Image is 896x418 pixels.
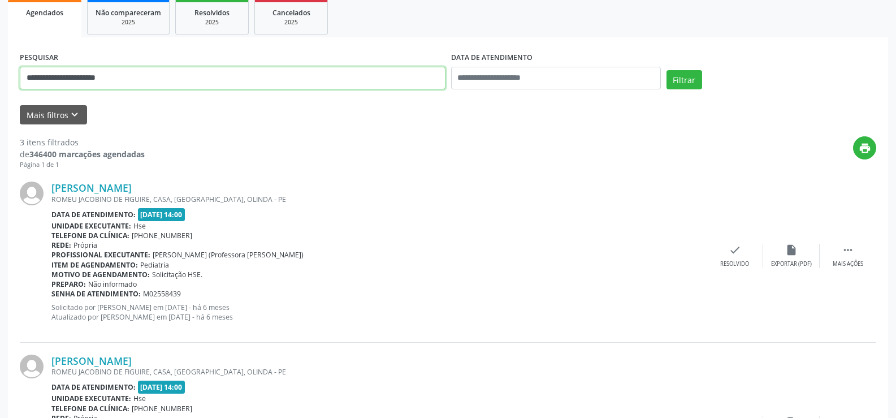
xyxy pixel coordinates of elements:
div: ROMEU JACOBINO DE FIGUIRE, CASA, [GEOGRAPHIC_DATA], OLINDA - PE [51,367,707,377]
div: 2025 [96,18,161,27]
b: Telefone da clínica: [51,231,129,240]
label: DATA DE ATENDIMENTO [451,49,533,67]
b: Rede: [51,240,71,250]
b: Telefone da clínica: [51,404,129,413]
button: print [853,136,876,160]
span: Solicitação HSE. [152,270,202,279]
img: img [20,182,44,205]
div: Mais ações [833,260,863,268]
span: [DATE] 14:00 [138,381,185,394]
span: [PHONE_NUMBER] [132,404,192,413]
span: Própria [73,240,97,250]
a: [PERSON_NAME] [51,355,132,367]
div: 2025 [263,18,319,27]
button: Filtrar [666,70,702,89]
i: insert_drive_file [785,244,798,256]
span: Resolvidos [194,8,230,18]
p: Solicitado por [PERSON_NAME] em [DATE] - há 6 meses Atualizado por [PERSON_NAME] em [DATE] - há 6... [51,303,707,322]
span: Não informado [88,279,137,289]
i: keyboard_arrow_down [68,109,81,121]
label: PESQUISAR [20,49,58,67]
i: print [859,142,871,154]
div: Exportar (PDF) [771,260,812,268]
div: ROMEU JACOBINO DE FIGUIRE, CASA, [GEOGRAPHIC_DATA], OLINDA - PE [51,195,707,204]
span: Agendados [26,8,63,18]
strong: 346400 marcações agendadas [29,149,145,160]
span: [PHONE_NUMBER] [132,231,192,240]
div: Página 1 de 1 [20,160,145,170]
button: Mais filtroskeyboard_arrow_down [20,105,87,125]
i:  [842,244,854,256]
b: Motivo de agendamento: [51,270,150,279]
b: Profissional executante: [51,250,150,260]
span: Hse [133,221,146,231]
span: M02558439 [143,289,181,299]
div: 2025 [184,18,240,27]
span: [PERSON_NAME] (Professora [PERSON_NAME]) [153,250,304,260]
b: Unidade executante: [51,394,131,403]
b: Data de atendimento: [51,382,136,392]
b: Preparo: [51,279,86,289]
div: Resolvido [720,260,749,268]
img: img [20,355,44,378]
span: Pediatria [140,260,169,270]
a: [PERSON_NAME] [51,182,132,194]
b: Senha de atendimento: [51,289,141,299]
b: Data de atendimento: [51,210,136,219]
b: Unidade executante: [51,221,131,231]
i: check [729,244,741,256]
span: Cancelados [272,8,310,18]
span: [DATE] 14:00 [138,208,185,221]
span: Hse [133,394,146,403]
span: Não compareceram [96,8,161,18]
div: 3 itens filtrados [20,136,145,148]
div: de [20,148,145,160]
b: Item de agendamento: [51,260,138,270]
